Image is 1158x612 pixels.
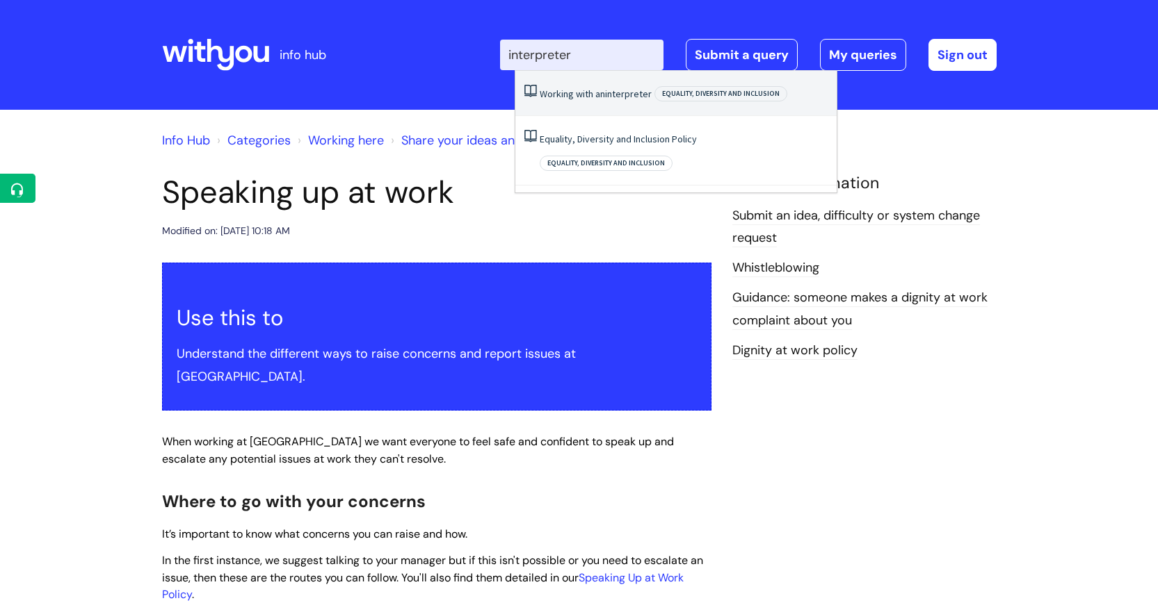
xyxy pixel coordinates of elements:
[732,342,858,360] a: Dignity at work policy
[540,133,697,145] a: Equality, Diversity and Inclusion Policy
[540,88,652,100] a: Working with aninterpreter
[732,207,980,247] a: Submit an idea, difficulty or system change request
[227,132,291,149] a: Categories
[162,553,703,602] span: In the first instance, we suggest talking to your manager but if this isn't possible or you need ...
[162,434,674,466] span: When working at [GEOGRAPHIC_DATA] we want everyone to feel safe and confident to speak up and esc...
[500,40,664,70] input: Search
[214,129,291,151] li: Solution home
[540,156,673,171] span: Equality, Diversity and Inclusion
[162,132,210,149] a: Info Hub
[686,39,798,71] a: Submit a query
[280,44,326,66] p: info hub
[162,174,711,211] h1: Speaking up at work
[162,222,290,240] div: Modified on: [DATE] 10:18 AM
[387,129,579,151] li: Share your ideas and concerns
[654,86,787,101] span: Equality, Diversity and Inclusion
[732,289,988,329] a: Guidance: someone makes a dignity at work complaint about you
[162,527,467,541] span: It’s important to know what concerns you can raise and how.
[820,39,906,71] a: My queries
[732,259,819,277] a: Whistleblowing
[177,342,697,388] p: Understand the different ways to raise concerns and report issues at [GEOGRAPHIC_DATA].
[177,304,697,333] h2: Use this to
[928,39,997,71] a: Sign out
[732,174,997,193] h4: Related Information
[308,132,384,149] a: Working here
[162,490,426,512] span: Where to go with your concerns
[401,132,579,149] a: Share your ideas and concerns
[605,88,652,100] span: interpreter
[294,129,384,151] li: Working here
[500,39,997,71] div: | -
